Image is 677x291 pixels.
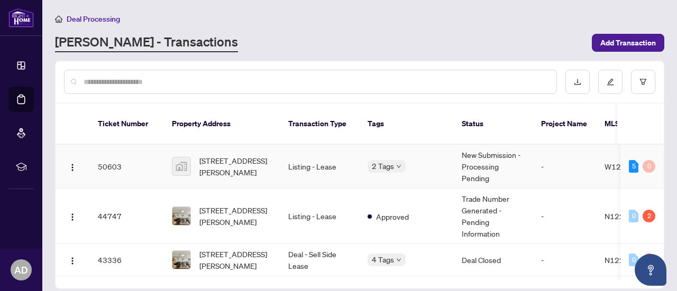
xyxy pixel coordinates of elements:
[89,189,163,244] td: 44747
[172,157,190,175] img: thumbnail-img
[359,104,453,145] th: Tags
[280,145,359,189] td: Listing - Lease
[635,254,666,286] button: Open asap
[598,70,623,94] button: edit
[533,104,596,145] th: Project Name
[172,207,190,225] img: thumbnail-img
[574,78,581,86] span: download
[605,211,648,221] span: N12261444
[172,251,190,269] img: thumbnail-img
[68,257,77,265] img: Logo
[453,145,533,189] td: New Submission - Processing Pending
[14,262,28,277] span: AD
[372,160,394,172] span: 2 Tags
[89,145,163,189] td: 50603
[376,211,409,222] span: Approved
[643,160,655,173] div: 0
[629,210,638,222] div: 0
[596,104,660,145] th: MLS #
[89,104,163,145] th: Ticket Number
[533,145,596,189] td: -
[396,257,401,262] span: down
[533,189,596,244] td: -
[592,34,664,52] button: Add Transaction
[629,160,638,173] div: 5
[600,34,656,51] span: Add Transaction
[55,33,238,52] a: [PERSON_NAME] - Transactions
[89,244,163,276] td: 43336
[639,78,647,86] span: filter
[372,254,394,266] span: 4 Tags
[605,255,648,265] span: N12261444
[631,70,655,94] button: filter
[453,104,533,145] th: Status
[607,78,614,86] span: edit
[64,251,81,268] button: Logo
[8,8,34,27] img: logo
[280,244,359,276] td: Deal - Sell Side Lease
[565,70,590,94] button: download
[643,254,655,266] div: 2
[280,189,359,244] td: Listing - Lease
[55,15,62,23] span: home
[199,204,271,228] span: [STREET_ADDRESS][PERSON_NAME]
[64,208,81,224] button: Logo
[199,248,271,271] span: [STREET_ADDRESS][PERSON_NAME]
[396,164,401,169] span: down
[199,155,271,178] span: [STREET_ADDRESS][PERSON_NAME]
[453,244,533,276] td: Deal Closed
[68,213,77,221] img: Logo
[67,14,120,24] span: Deal Processing
[533,244,596,276] td: -
[605,162,649,171] span: W12330423
[163,104,280,145] th: Property Address
[68,163,77,172] img: Logo
[629,254,638,266] div: 0
[280,104,359,145] th: Transaction Type
[64,158,81,175] button: Logo
[643,210,655,222] div: 2
[453,189,533,244] td: Trade Number Generated - Pending Information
